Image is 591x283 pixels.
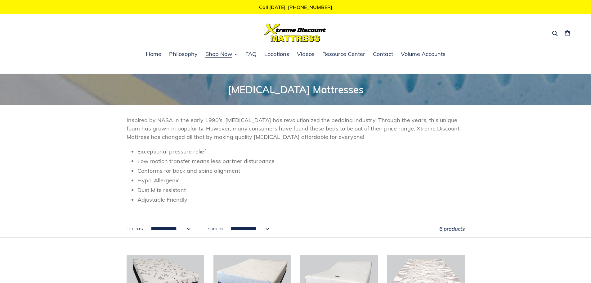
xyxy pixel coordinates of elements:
[137,176,465,185] li: Hypo-Allergenic
[264,50,289,58] span: Locations
[137,147,465,156] li: Exceptional pressure relief
[205,50,232,58] span: Shop Now
[261,50,292,59] a: Locations
[137,186,465,194] li: Dust Mite resistant
[245,50,257,58] span: FAQ
[228,83,364,96] span: [MEDICAL_DATA] Mattresses
[208,226,223,232] label: Sort by
[294,50,318,59] a: Videos
[242,50,260,59] a: FAQ
[370,50,396,59] a: Contact
[127,226,144,232] label: Filter by
[169,50,198,58] span: Philosophy
[398,50,449,59] a: Volume Accounts
[319,50,368,59] a: Resource Center
[146,50,161,58] span: Home
[137,167,465,175] li: Conforms for back and spine alignment
[401,50,445,58] span: Volume Accounts
[137,157,465,165] li: Low motion transfer means less partner disturbance
[439,226,465,232] span: 6 products
[264,24,326,42] img: Xtreme Discount Mattress
[166,50,201,59] a: Philosophy
[137,195,465,204] li: Adjustable Friendly
[373,50,393,58] span: Contact
[127,116,465,141] p: Inspired by NASA in the early 1990’s, [MEDICAL_DATA] has revolutionized the bedding industry. Thr...
[322,50,365,58] span: Resource Center
[143,50,164,59] a: Home
[297,50,315,58] span: Videos
[202,50,241,59] button: Shop Now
